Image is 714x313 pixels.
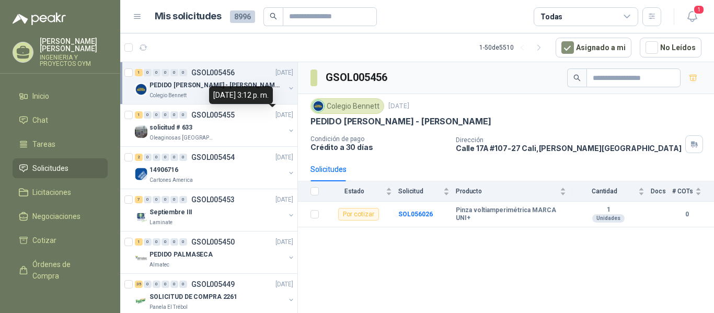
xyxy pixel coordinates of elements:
[32,114,48,126] span: Chat
[40,38,108,52] p: [PERSON_NAME] [PERSON_NAME]
[456,144,682,153] p: Calle 17A #107-27 Cali , [PERSON_NAME][GEOGRAPHIC_DATA]
[13,254,108,286] a: Órdenes de Compra
[672,210,701,219] b: 0
[153,196,160,203] div: 0
[191,238,235,246] p: GSOL005450
[179,111,187,119] div: 0
[313,100,324,112] img: Company Logo
[275,195,293,205] p: [DATE]
[479,39,547,56] div: 1 - 50 de 5510
[270,13,277,20] span: search
[693,5,705,15] span: 1
[310,164,347,175] div: Solicitudes
[149,207,192,217] p: Septiembre III
[13,86,108,106] a: Inicio
[135,154,143,161] div: 2
[153,69,160,76] div: 0
[155,9,222,24] h1: Mis solicitudes
[13,13,66,25] img: Logo peakr
[651,181,672,202] th: Docs
[135,210,147,223] img: Company Logo
[191,196,235,203] p: GSOL005453
[144,111,152,119] div: 0
[162,154,169,161] div: 0
[135,111,143,119] div: 1
[179,69,187,76] div: 0
[13,110,108,130] a: Chat
[310,116,491,127] p: PEDIDO [PERSON_NAME] - [PERSON_NAME]
[179,154,187,161] div: 0
[170,238,178,246] div: 0
[153,281,160,288] div: 0
[32,187,71,198] span: Licitaciones
[191,281,235,288] p: GSOL005449
[149,303,188,311] p: Panela El Trébol
[153,238,160,246] div: 0
[149,134,215,142] p: Oleaginosas [GEOGRAPHIC_DATA][PERSON_NAME]
[135,295,147,307] img: Company Logo
[209,86,273,104] div: [DATE] 3:12 p. m.
[135,252,147,265] img: Company Logo
[13,206,108,226] a: Negociaciones
[162,196,169,203] div: 0
[135,193,295,227] a: 7 0 0 0 0 0 GSOL005453[DATE] Company LogoSeptiembre IIILaminate
[540,11,562,22] div: Todas
[149,123,192,133] p: solicitud # 633
[135,83,147,96] img: Company Logo
[191,111,235,119] p: GSOL005455
[170,281,178,288] div: 0
[275,110,293,120] p: [DATE]
[326,69,389,86] h3: GSOL005456
[573,74,581,82] span: search
[572,206,644,214] b: 1
[230,10,255,23] span: 8996
[40,54,108,67] p: INGENIERIA Y PROYECTOS OYM
[191,154,235,161] p: GSOL005454
[325,188,384,195] span: Estado
[325,181,398,202] th: Estado
[135,281,143,288] div: 35
[162,281,169,288] div: 0
[170,196,178,203] div: 0
[398,188,441,195] span: Solicitud
[572,188,636,195] span: Cantidad
[135,151,295,184] a: 2 0 0 0 0 0 GSOL005454[DATE] Company Logo14906716Cartones America
[13,134,108,154] a: Tareas
[32,90,49,102] span: Inicio
[144,69,152,76] div: 0
[572,181,651,202] th: Cantidad
[275,237,293,247] p: [DATE]
[135,196,143,203] div: 7
[179,196,187,203] div: 0
[13,230,108,250] a: Cotizar
[135,66,295,100] a: 1 0 0 0 0 0 GSOL005456[DATE] Company LogoPEDIDO [PERSON_NAME] - [PERSON_NAME]Colegio Bennett
[275,280,293,289] p: [DATE]
[149,165,178,175] p: 14906716
[13,158,108,178] a: Solicitudes
[310,135,447,143] p: Condición de pago
[135,125,147,138] img: Company Logo
[275,153,293,163] p: [DATE]
[149,261,169,269] p: Almatec
[135,278,295,311] a: 35 0 0 0 0 0 GSOL005449[DATE] Company LogoSOLICITUD DE COMPRA 2261Panela El Trébol
[149,91,187,100] p: Colegio Bennett
[153,154,160,161] div: 0
[170,154,178,161] div: 0
[683,7,701,26] button: 1
[13,182,108,202] a: Licitaciones
[556,38,631,57] button: Asignado a mi
[456,206,566,223] b: Pinza voltiamperimétrica MARCA UNI+
[144,196,152,203] div: 0
[162,111,169,119] div: 0
[149,80,280,90] p: PEDIDO [PERSON_NAME] - [PERSON_NAME]
[398,211,433,218] a: SOL056026
[456,136,682,144] p: Dirección
[135,236,295,269] a: 1 0 0 0 0 0 GSOL005450[DATE] Company LogoPEDIDO PALMASECAAlmatec
[170,111,178,119] div: 0
[32,259,98,282] span: Órdenes de Compra
[135,168,147,180] img: Company Logo
[162,238,169,246] div: 0
[398,181,456,202] th: Solicitud
[135,109,295,142] a: 1 0 0 0 0 0 GSOL005455[DATE] Company Logosolicitud # 633Oleaginosas [GEOGRAPHIC_DATA][PERSON_NAME]
[179,281,187,288] div: 0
